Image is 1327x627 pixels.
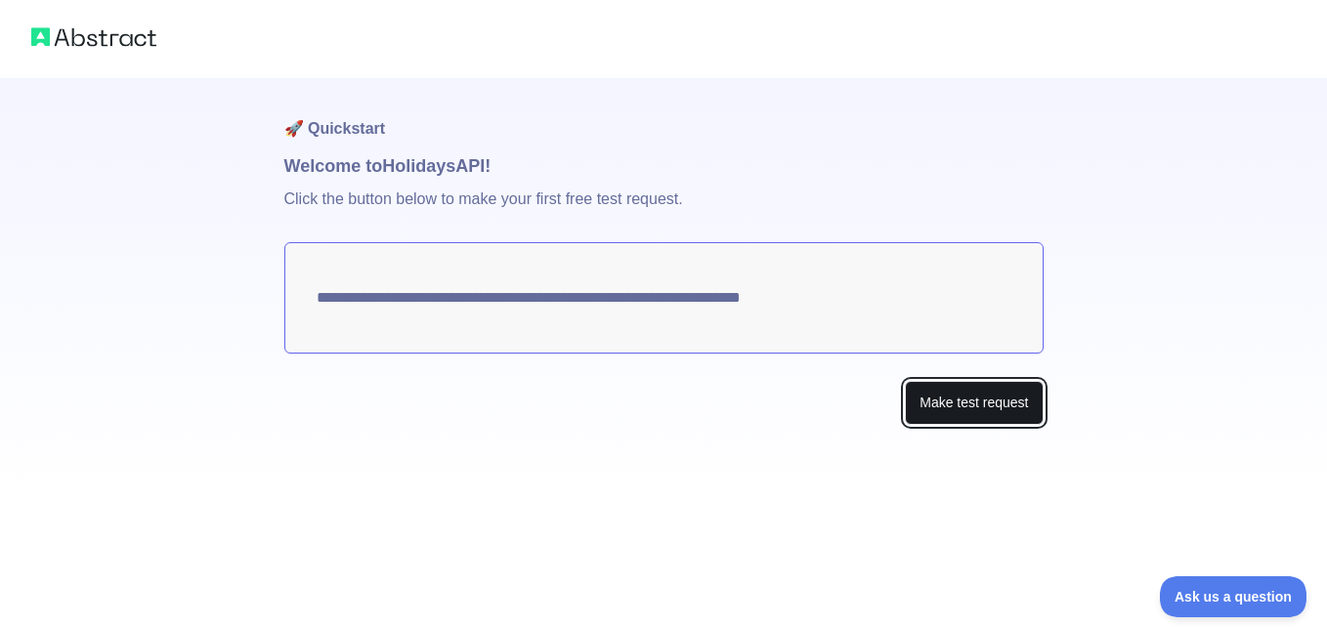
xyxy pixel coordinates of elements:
button: Make test request [905,381,1043,425]
iframe: Toggle Customer Support [1160,576,1307,617]
h1: 🚀 Quickstart [284,78,1044,152]
h1: Welcome to Holidays API! [284,152,1044,180]
img: Abstract logo [31,23,156,51]
p: Click the button below to make your first free test request. [284,180,1044,242]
